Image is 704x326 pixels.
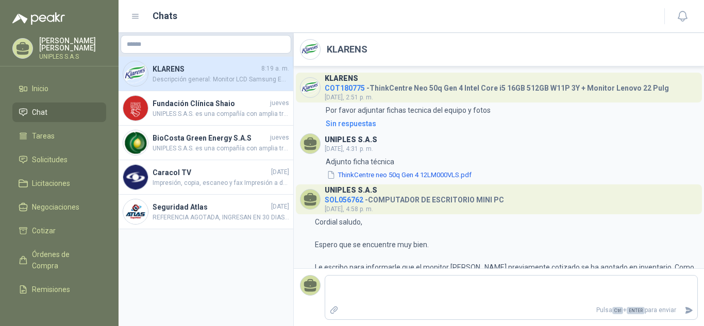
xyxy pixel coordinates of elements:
span: Chat [32,107,47,118]
a: Company LogoKLARENS8:19 a. m.Descripción general: Monitor LCD Samsung Essential S3 S22D310EAN 22"... [119,57,293,91]
span: Negociaciones [32,201,79,213]
a: Company LogoFundación Clínica ShaiojuevesUNIPLES S.A.S. es una compañía con amplia trayectoria en... [119,91,293,126]
span: 8:19 a. m. [261,64,289,74]
a: Sin respuestas [324,118,698,129]
a: Tareas [12,126,106,146]
h4: BioCosta Green Energy S.A.S [153,132,268,144]
img: Company Logo [123,130,148,155]
h4: - COMPUTADOR DE ESCRITORIO MINI PC [325,193,504,203]
a: Negociaciones [12,197,106,217]
p: Por favor adjuntar fichas tecnica del equipo y fotos [326,105,491,116]
img: Company Logo [123,61,148,86]
h4: KLARENS [153,63,259,75]
span: jueves [270,98,289,108]
a: Solicitudes [12,150,106,169]
button: Enviar [680,301,697,319]
a: Licitaciones [12,174,106,193]
p: Adjunto ficha técnica [326,156,473,167]
span: COT180775 [325,84,365,92]
a: Company LogoBioCosta Green Energy S.A.SjuevesUNIPLES S.A.S. es una compañía con amplia trayectori... [119,126,293,160]
button: ThinkCentre neo 50q Gen 4 12LM000VLS.pdf [326,169,473,180]
img: Company Logo [123,199,148,224]
a: Órdenes de Compra [12,245,106,276]
span: jueves [270,133,289,143]
span: Descripción general: Monitor LCD Samsung Essential S3 S22D310EAN 22" Class Full HD - 16:9 - Negro... [153,75,289,84]
h3: UNIPLES S.A.S [325,187,377,193]
span: Solicitudes [32,154,68,165]
span: Órdenes de Compra [32,249,96,271]
span: Ctrl [612,307,623,314]
label: Adjuntar archivos [325,301,343,319]
h1: Chats [153,9,177,23]
span: REFERENCIA AGOTADA, INGRESAN EN 30 DIAS APROXIMADAMENTE. [153,213,289,222]
span: SOL056762 [325,196,363,204]
p: [PERSON_NAME] [PERSON_NAME] [39,37,106,52]
img: Company Logo [123,165,148,190]
a: Remisiones [12,280,106,299]
span: [DATE] [271,167,289,177]
span: [DATE], 4:31 p. m. [325,145,373,152]
span: UNIPLES S.A.S. es una compañía con amplia trayectoria en el mercado colombiano, ofrecemos solucio... [153,109,289,119]
span: [DATE], 4:58 p. m. [325,205,373,213]
a: Chat [12,102,106,122]
span: Cotizar [32,225,56,236]
h2: KLARENS [327,42,367,57]
p: UNIPLES S.A.S [39,54,106,60]
h4: Seguridad Atlas [153,201,269,213]
h4: - ThinkCentre Neo 50q Gen 4 Intel Core i5 16GB 512GB W11P 3Y + Monitor Lenovo 22 Pulg [325,81,669,91]
span: UNIPLES S.A.S. es una compañía con amplia trayectoria en el mercado colombiano, ofrecemos solucio... [153,144,289,153]
span: Licitaciones [32,178,70,189]
p: Pulsa + para enviar [343,301,681,319]
span: [DATE], 2:51 p. m. [325,94,373,101]
a: Cotizar [12,221,106,241]
h3: UNIPLES S.A.S [325,137,377,143]
span: [DATE] [271,202,289,212]
div: Sin respuestas [326,118,376,129]
h4: Fundación Clínica Shaio [153,98,268,109]
span: Tareas [32,130,55,142]
a: Inicio [12,79,106,98]
span: Inicio [32,83,48,94]
h4: Caracol TV [153,167,269,178]
img: Company Logo [300,40,320,59]
span: Impresión, copia, escaneo y fax Impresión a doble cara automática Escaneo dúplex automático (ADF ... [153,178,289,188]
span: ENTER [627,307,645,314]
a: Company LogoCaracol TV[DATE]Impresión, copia, escaneo y fax Impresión a doble cara automática Esc... [119,160,293,195]
a: Company LogoSeguridad Atlas[DATE]REFERENCIA AGOTADA, INGRESAN EN 30 DIAS APROXIMADAMENTE. [119,195,293,229]
img: Company Logo [300,78,320,97]
img: Logo peakr [12,12,65,25]
h3: KLARENS [325,76,358,81]
img: Company Logo [123,96,148,121]
span: Remisiones [32,284,70,295]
